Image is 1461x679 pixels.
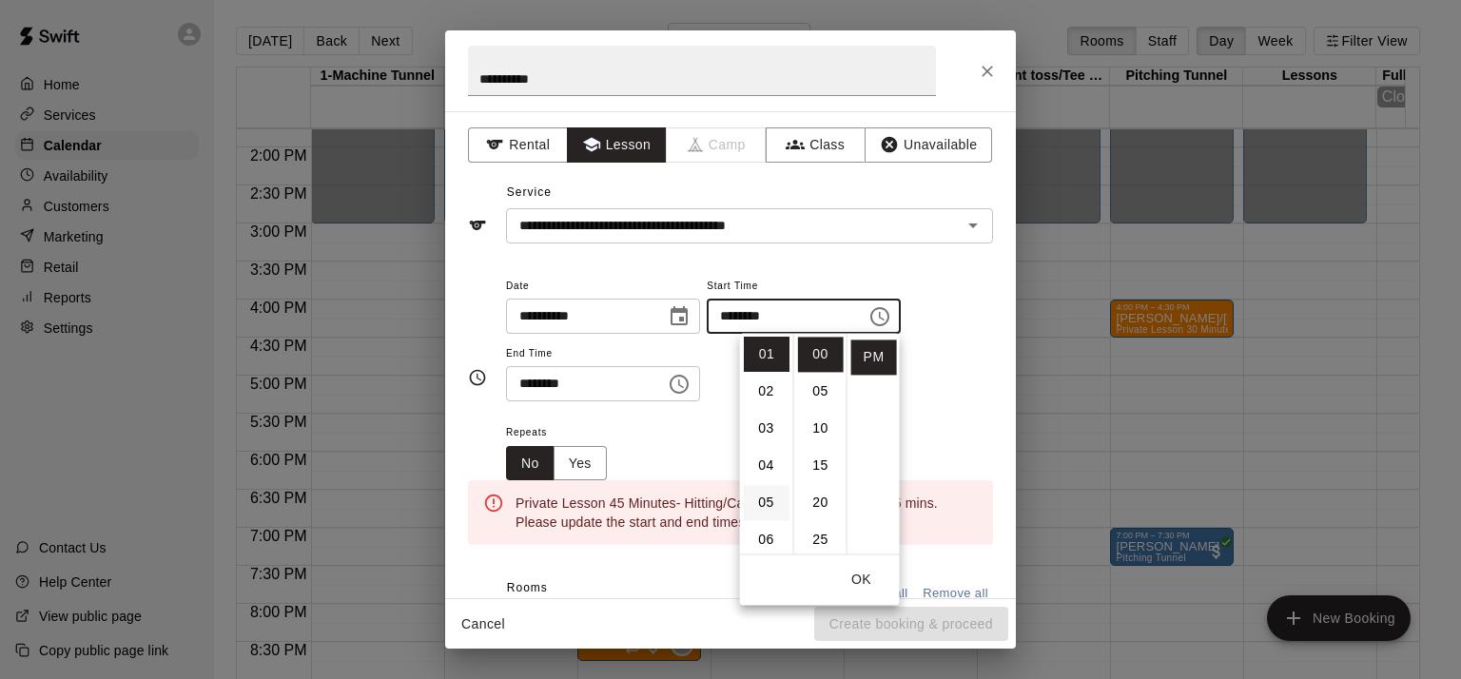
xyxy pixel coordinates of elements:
li: 5 hours [744,485,789,520]
ul: Select meridiem [847,333,900,553]
button: Choose time, selected time is 1:30 PM [660,365,698,403]
li: 20 minutes [798,485,844,520]
svg: Service [468,216,487,235]
li: 25 minutes [798,522,844,557]
button: Open [960,212,986,239]
button: Unavailable [865,127,992,163]
ul: Select hours [740,333,793,553]
li: 4 hours [744,448,789,483]
li: 2 hours [744,374,789,409]
button: No [506,446,555,481]
span: Repeats [506,420,622,446]
button: OK [831,562,892,597]
svg: Timing [468,368,487,387]
button: Class [766,127,866,163]
span: Start Time [707,274,901,300]
li: 12 hours [744,300,789,335]
span: Service [507,185,552,199]
li: AM [851,302,897,338]
li: 10 minutes [798,411,844,446]
span: Camps can only be created in the Services page [667,127,767,163]
span: End Time [506,341,700,367]
span: Rooms [507,581,548,594]
li: 6 hours [744,522,789,557]
li: 3 hours [744,411,789,446]
button: Close [970,54,1004,88]
button: Yes [554,446,607,481]
li: 1 hours [744,337,789,372]
button: Cancel [453,607,514,642]
span: Date [506,274,700,300]
button: Choose date, selected date is Sep 19, 2025 [660,298,698,336]
li: 5 minutes [798,374,844,409]
li: PM [851,339,897,375]
div: outlined button group [506,446,607,481]
button: Remove all [918,579,993,609]
li: 0 minutes [798,337,844,372]
div: Private Lesson 45 Minutes- Hitting/Catching has a duration of 45 mins . Please update the start a... [516,486,978,539]
button: Lesson [567,127,667,163]
ul: Select minutes [793,333,847,553]
button: Rental [468,127,568,163]
li: 15 minutes [798,448,844,483]
button: Choose time, selected time is 1:00 PM [861,298,899,336]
